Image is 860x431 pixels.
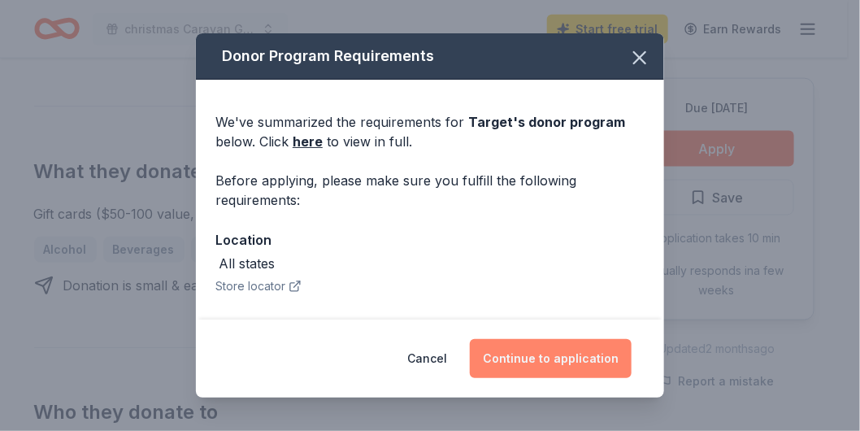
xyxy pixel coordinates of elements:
[215,112,645,151] div: We've summarized the requirements for below. Click to view in full.
[215,276,302,296] button: Store locator
[470,339,632,378] button: Continue to application
[215,316,645,337] div: Legal
[293,132,323,151] a: here
[215,229,645,250] div: Location
[215,171,645,210] div: Before applying, please make sure you fulfill the following requirements:
[196,33,664,80] div: Donor Program Requirements
[407,339,447,378] button: Cancel
[468,114,625,130] span: Target 's donor program
[219,254,275,273] div: All states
